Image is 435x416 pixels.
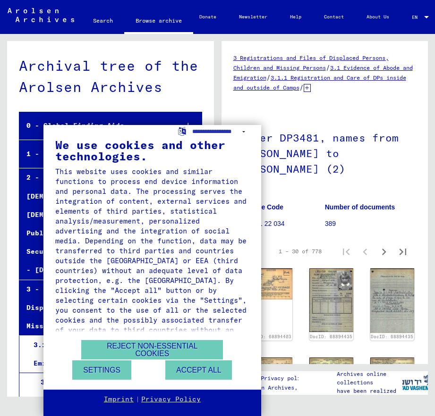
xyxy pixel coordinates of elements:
[72,360,131,380] button: Settings
[81,340,223,359] button: Reject non-essential cookies
[55,139,249,162] div: We use cookies and other technologies.
[165,360,232,380] button: Accept all
[141,395,201,404] a: Privacy Policy
[104,395,134,404] a: Imprint
[55,166,249,345] div: This website uses cookies and similar functions to process end device information and personal da...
